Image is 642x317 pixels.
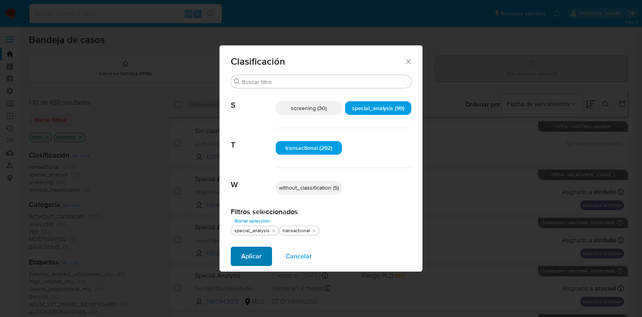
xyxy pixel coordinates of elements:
button: Buscar [234,78,240,85]
span: screening (30) [291,104,327,112]
input: Buscar filtro [242,78,408,86]
div: without_classification (5) [276,181,342,194]
span: Aplicar [241,247,262,265]
div: screening (30) [276,101,342,115]
span: S [231,88,276,110]
button: quitar special_analysis [270,227,277,234]
div: special_analysis (99) [345,101,411,115]
span: Borrar selección [235,217,270,225]
div: transactional (292) [276,141,342,155]
span: T [231,128,276,150]
span: Clasificación [231,57,404,66]
span: transactional (292) [285,144,332,152]
span: special_analysis (99) [352,104,404,112]
div: transactional [281,227,312,234]
div: special_analysis [233,227,271,234]
span: W [231,168,276,190]
h2: Filtros seleccionados [231,207,411,216]
button: Cancelar [275,247,322,266]
button: quitar transactional [311,227,317,234]
span: without_classification (5) [279,184,339,192]
span: Cancelar [286,247,312,265]
button: Borrar selección [231,216,274,226]
button: Cerrar [404,57,412,65]
button: Aplicar [231,247,272,266]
